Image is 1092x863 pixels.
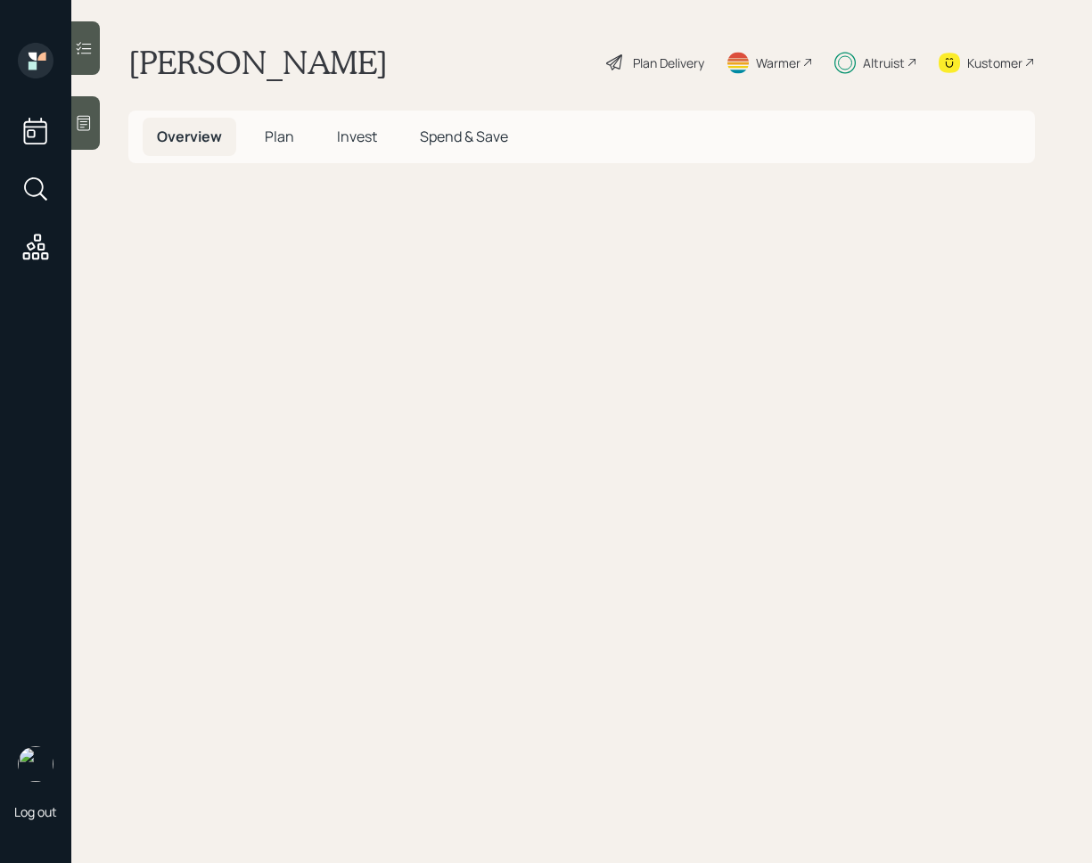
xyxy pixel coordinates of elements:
div: Log out [14,803,57,820]
h1: [PERSON_NAME] [128,43,388,82]
div: Kustomer [967,53,1022,72]
span: Spend & Save [420,127,508,146]
span: Overview [157,127,222,146]
div: Warmer [756,53,801,72]
span: Invest [337,127,377,146]
span: Plan [265,127,294,146]
img: retirable_logo.png [18,746,53,782]
div: Altruist [863,53,905,72]
div: Plan Delivery [633,53,704,72]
